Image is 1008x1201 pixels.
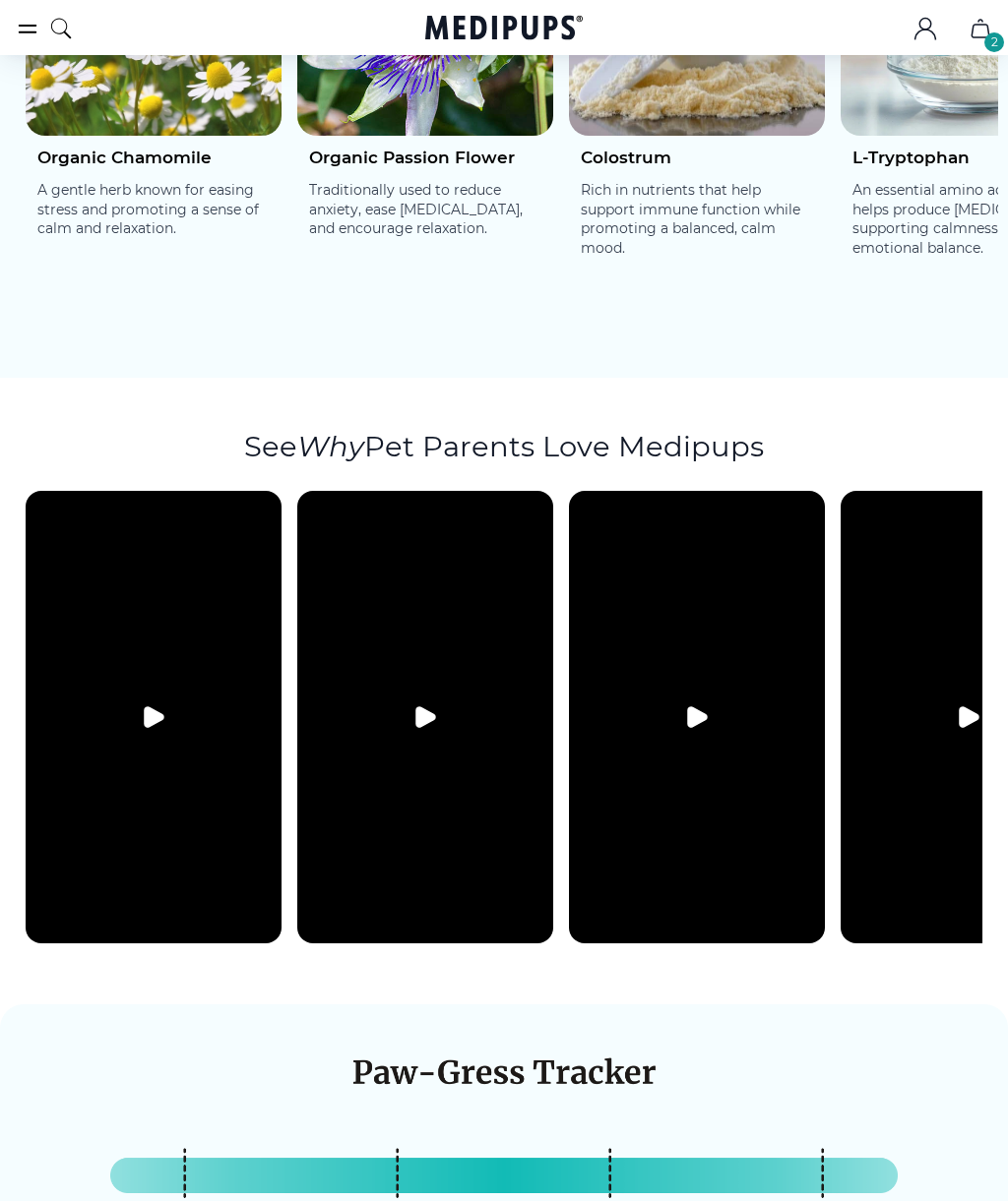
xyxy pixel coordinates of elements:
[297,429,364,463] i: Why
[130,693,177,741] button: Play video
[581,148,813,167] h4: Colostrum
[244,427,764,466] h2: See Pet Parents Love Medipups
[984,32,1004,52] div: 2
[945,693,992,741] button: Play video
[309,148,541,167] h4: Organic Passion Flower
[309,181,541,239] p: Traditionally used to reduce anxiety, ease [MEDICAL_DATA], and encourage relaxation.
[16,17,39,40] button: burger-menu
[425,13,583,46] a: Medipups
[37,181,270,239] p: A gentle herb known for easing stress and promoting a sense of calm and relaxation.
[49,4,73,53] button: search
[581,181,813,258] p: Rich in nutrients that help support immune function while promoting a balanced, calm mood.
[957,5,1004,52] button: cart
[673,693,721,741] button: Play video
[902,5,949,52] button: account
[37,148,270,167] h4: Organic Chamomile
[402,693,449,741] button: Play video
